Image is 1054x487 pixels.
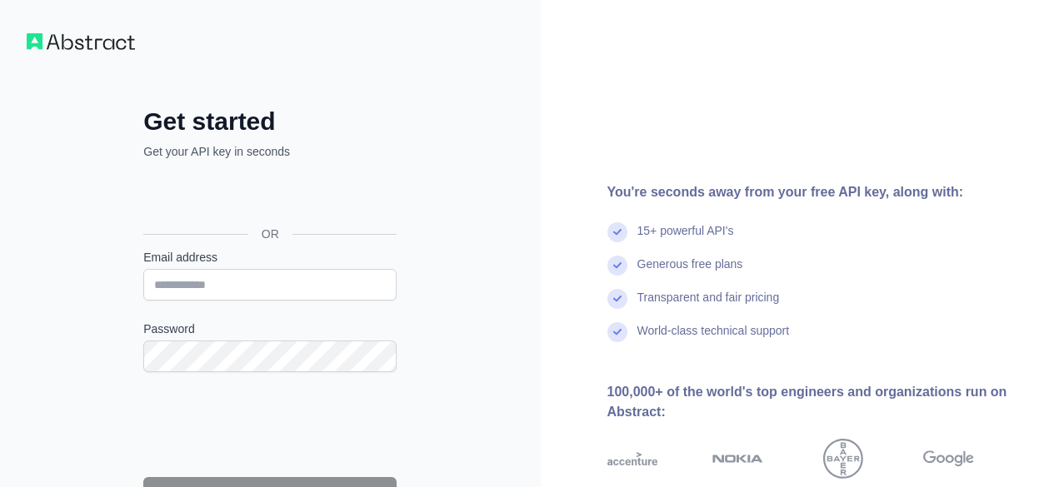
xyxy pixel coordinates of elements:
img: google [923,439,974,479]
div: You're seconds away from your free API key, along with: [607,182,1028,202]
img: check mark [607,322,627,342]
img: check mark [607,222,627,242]
div: 100,000+ of the world's top engineers and organizations run on Abstract: [607,382,1028,422]
div: 15+ powerful API's [637,222,734,256]
img: Workflow [27,33,135,50]
span: OR [248,226,292,242]
iframe: Sign in with Google Button [135,178,402,215]
label: Email address [143,249,397,266]
img: check mark [607,256,627,276]
div: Generous free plans [637,256,743,289]
div: World-class technical support [637,322,790,355]
p: Get your API key in seconds [143,143,397,160]
iframe: reCAPTCHA [143,392,397,457]
img: bayer [823,439,863,479]
img: check mark [607,289,627,309]
img: accenture [607,439,658,479]
label: Password [143,321,397,337]
h2: Get started [143,107,397,137]
div: Transparent and fair pricing [637,289,780,322]
img: nokia [712,439,763,479]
